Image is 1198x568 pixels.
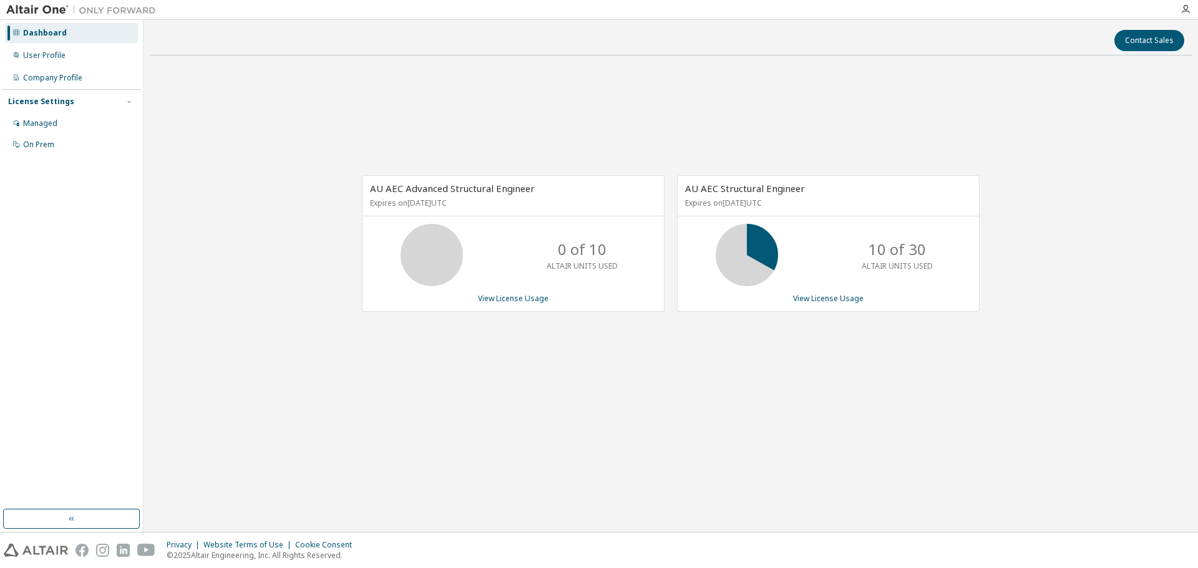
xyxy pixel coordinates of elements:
[370,182,535,195] span: AU AEC Advanced Structural Engineer
[23,73,82,83] div: Company Profile
[75,544,89,557] img: facebook.svg
[23,28,67,38] div: Dashboard
[685,198,968,208] p: Expires on [DATE] UTC
[203,540,295,550] div: Website Terms of Use
[8,97,74,107] div: License Settings
[23,51,66,60] div: User Profile
[370,198,653,208] p: Expires on [DATE] UTC
[793,293,864,304] a: View License Usage
[685,182,805,195] span: AU AEC Structural Engineer
[862,261,933,271] p: ALTAIR UNITS USED
[1114,30,1184,51] button: Contact Sales
[96,544,109,557] img: instagram.svg
[4,544,68,557] img: altair_logo.svg
[869,239,926,260] p: 10 of 30
[23,140,54,150] div: On Prem
[6,4,162,16] img: Altair One
[167,550,359,561] p: © 2025 Altair Engineering, Inc. All Rights Reserved.
[547,261,618,271] p: ALTAIR UNITS USED
[117,544,130,557] img: linkedin.svg
[478,293,548,304] a: View License Usage
[558,239,606,260] p: 0 of 10
[295,540,359,550] div: Cookie Consent
[137,544,155,557] img: youtube.svg
[23,118,57,128] div: Managed
[167,540,203,550] div: Privacy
